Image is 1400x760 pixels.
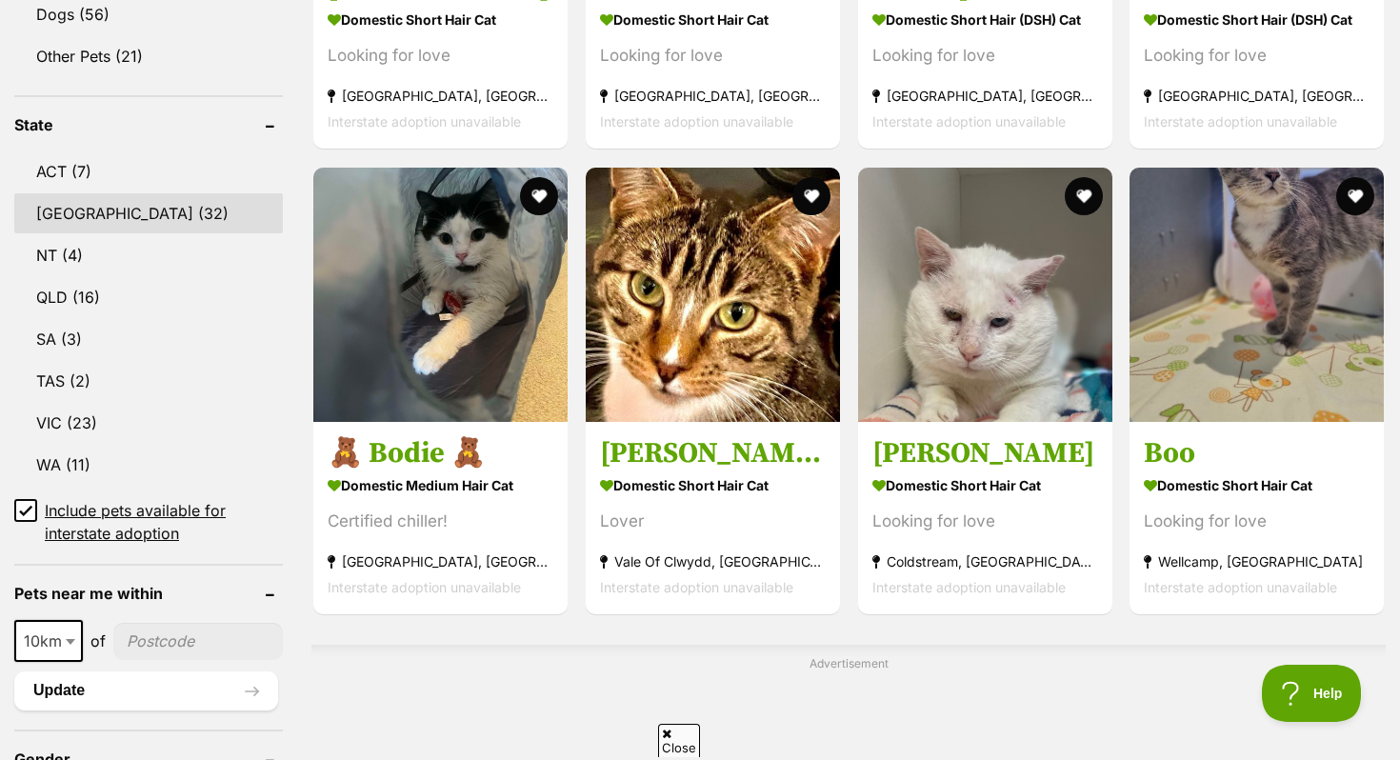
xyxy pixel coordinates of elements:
a: QLD (16) [14,277,283,317]
a: [PERSON_NAME] Domestic Short Hair Cat Looking for love Coldstream, [GEOGRAPHIC_DATA] Interstate a... [858,421,1112,614]
strong: Vale Of Clwydd, [GEOGRAPHIC_DATA] [600,549,826,574]
div: Looking for love [872,44,1098,70]
strong: [GEOGRAPHIC_DATA], [GEOGRAPHIC_DATA] [1144,84,1370,110]
a: [GEOGRAPHIC_DATA] (32) [14,193,283,233]
strong: Coldstream, [GEOGRAPHIC_DATA] [872,549,1098,574]
div: Lover [600,509,826,534]
span: Interstate adoption unavailable [872,579,1066,595]
strong: [GEOGRAPHIC_DATA], [GEOGRAPHIC_DATA] [328,549,553,574]
a: SA (3) [14,319,283,359]
strong: Domestic Short Hair Cat [600,7,826,34]
h3: Boo [1144,435,1370,471]
div: Looking for love [872,509,1098,534]
header: State [14,116,283,133]
strong: Domestic Short Hair Cat [872,471,1098,499]
span: Interstate adoption unavailable [328,114,521,130]
img: Bobby aka Moose - Domestic Short Hair Cat [586,168,840,422]
span: 10km [14,620,83,662]
h3: [PERSON_NAME] [872,435,1098,471]
a: WA (11) [14,445,283,485]
a: [PERSON_NAME] aka Moose Domestic Short Hair Cat Lover Vale Of Clwydd, [GEOGRAPHIC_DATA] Interstat... [586,421,840,614]
span: Interstate adoption unavailable [1144,579,1337,595]
button: favourite [1064,177,1102,215]
strong: Domestic Short Hair Cat [1144,471,1370,499]
a: 🧸 Bodie 🧸 Domestic Medium Hair Cat Certified chiller! [GEOGRAPHIC_DATA], [GEOGRAPHIC_DATA] Inters... [313,421,568,614]
a: Include pets available for interstate adoption [14,499,283,545]
div: Looking for love [600,44,826,70]
button: Update [14,671,278,710]
h3: [PERSON_NAME] aka Moose [600,435,826,471]
a: Other Pets (21) [14,36,283,76]
span: Include pets available for interstate adoption [45,499,283,545]
div: Certified chiller! [328,509,553,534]
span: Interstate adoption unavailable [872,114,1066,130]
span: Interstate adoption unavailable [328,579,521,595]
strong: Domestic Short Hair Cat [600,471,826,499]
header: Pets near me within [14,585,283,602]
button: favourite [792,177,830,215]
a: VIC (23) [14,403,283,443]
span: of [90,630,106,652]
div: Looking for love [1144,44,1370,70]
img: Boo - Domestic Short Hair Cat [1130,168,1384,422]
button: favourite [520,177,558,215]
strong: Wellcamp, [GEOGRAPHIC_DATA] [1144,549,1370,574]
strong: Domestic Short Hair (DSH) Cat [872,7,1098,34]
img: Bowie - Domestic Short Hair Cat [858,168,1112,422]
div: Looking for love [1144,509,1370,534]
span: 10km [16,628,81,654]
button: favourite [1336,177,1374,215]
a: TAS (2) [14,361,283,401]
strong: Domestic Short Hair (DSH) Cat [1144,7,1370,34]
span: Interstate adoption unavailable [1144,114,1337,130]
input: postcode [113,623,283,659]
strong: [GEOGRAPHIC_DATA], [GEOGRAPHIC_DATA] [872,84,1098,110]
strong: [GEOGRAPHIC_DATA], [GEOGRAPHIC_DATA] [600,84,826,110]
a: Boo Domestic Short Hair Cat Looking for love Wellcamp, [GEOGRAPHIC_DATA] Interstate adoption unav... [1130,421,1384,614]
a: ACT (7) [14,151,283,191]
span: Interstate adoption unavailable [600,579,793,595]
span: Interstate adoption unavailable [600,114,793,130]
a: NT (4) [14,235,283,275]
strong: [GEOGRAPHIC_DATA], [GEOGRAPHIC_DATA] [328,84,553,110]
strong: Domestic Short Hair Cat [328,7,553,34]
span: Close [658,724,700,757]
div: Looking for love [328,44,553,70]
img: 🧸 Bodie 🧸 - Domestic Medium Hair Cat [313,168,568,422]
iframe: Help Scout Beacon - Open [1262,665,1362,722]
h3: 🧸 Bodie 🧸 [328,435,553,471]
strong: Domestic Medium Hair Cat [328,471,553,499]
